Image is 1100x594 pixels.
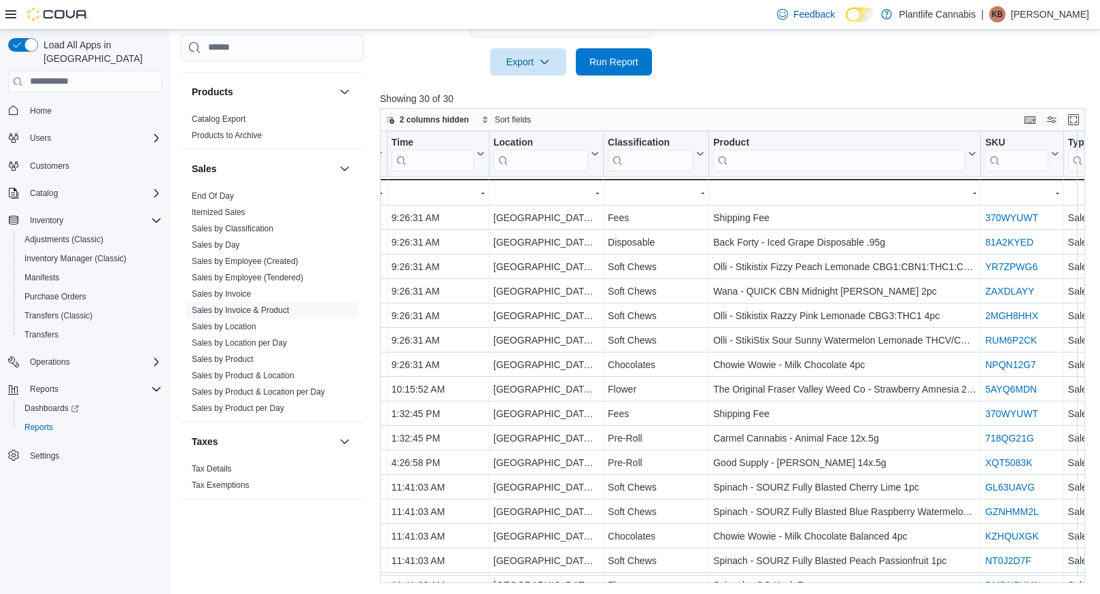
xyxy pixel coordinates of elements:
button: Operations [24,354,75,370]
div: [GEOGRAPHIC_DATA] - [GEOGRAPHIC_DATA] [494,577,599,593]
h3: Taxes [192,435,218,448]
span: Tax Exemptions [192,480,250,491]
a: 718QG21G [985,433,1034,444]
span: Transfers (Classic) [19,308,162,324]
div: Sales [181,188,364,422]
div: Products [181,111,364,149]
div: [DATE] [290,332,383,348]
div: 11:41:03 AM [392,528,485,544]
div: [DATE] [290,479,383,495]
div: 11:41:03 AM [392,552,485,569]
a: Sales by Product [192,354,254,364]
a: Tax Details [192,464,232,474]
span: Operations [30,357,70,367]
div: [GEOGRAPHIC_DATA] - [GEOGRAPHIC_DATA] [494,357,599,373]
a: Sales by Product per Day [192,403,284,413]
button: 2 columns hidden [381,112,475,128]
button: Export [490,48,566,76]
a: Sales by Product & Location [192,371,294,380]
a: Itemized Sales [192,208,245,217]
a: Sales by Employee (Tendered) [192,273,303,282]
div: [DATE] [290,455,383,471]
button: Reports [14,418,167,437]
div: Flower [608,381,704,397]
div: Good Supply - [PERSON_NAME] 14x.5g [713,455,976,471]
div: Soft Chews [608,283,704,299]
div: Product [713,136,965,171]
span: Settings [30,450,59,461]
span: Reports [24,422,53,433]
div: Fees [608,406,704,422]
a: GL63UAVG [985,482,1035,493]
a: Manifests [19,269,65,286]
div: [DATE] [290,357,383,373]
button: SKU [985,136,1059,171]
div: - [494,184,599,201]
div: [GEOGRAPHIC_DATA] - [GEOGRAPHIC_DATA] [494,259,599,275]
span: Users [30,133,51,144]
span: Sales by Classification [192,223,273,234]
div: 4:26:58 PM [392,455,485,471]
a: Settings [24,448,65,464]
span: Manifests [24,272,59,283]
a: Customers [24,158,75,174]
div: [DATE] [290,234,383,250]
span: Inventory [30,215,63,226]
button: Products [192,85,334,99]
div: [DATE] [290,308,383,324]
div: [GEOGRAPHIC_DATA] - [GEOGRAPHIC_DATA] [494,430,599,446]
a: Sales by Employee (Created) [192,257,298,266]
span: End Of Day [192,191,234,201]
button: Catalog [24,185,63,201]
a: ZAXDLAYY [985,286,1034,297]
h3: Products [192,85,233,99]
span: Sales by Employee (Tendered) [192,272,303,283]
a: Sales by Location [192,322,256,331]
span: Adjustments (Classic) [19,231,162,248]
button: Inventory Manager (Classic) [14,249,167,268]
div: SKU [985,136,1048,149]
span: Catalog [30,188,58,199]
a: RUM6P2CK [985,335,1037,346]
div: 11:41:03 AM [392,479,485,495]
button: Taxes [192,435,334,448]
div: [DATE] [290,552,383,569]
button: Taxes [337,433,353,450]
span: KB [992,6,1003,22]
button: Manifests [14,268,167,287]
div: The Original Fraser Valley Weed Co - Strawberry Amnesia 28g [713,381,976,397]
a: KZHQUXGK [985,531,1039,542]
div: [DATE] [290,577,383,593]
a: 370WYUWT [985,212,1038,223]
div: - [392,184,485,201]
div: Soft Chews [608,332,704,348]
p: Plantlife Cannabis [899,6,976,22]
a: Sales by Day [192,240,240,250]
div: [DATE] [290,283,383,299]
button: Product [713,136,976,171]
button: Home [3,101,167,120]
div: [DATE] [290,210,383,226]
button: Purchase Orders [14,287,167,306]
div: Chowie Wowie - Milk Chocolate Balanced 4pc [713,528,976,544]
p: [PERSON_NAME] [1011,6,1089,22]
button: Reports [3,380,167,399]
span: Sales by Day [192,240,240,250]
a: Inventory Manager (Classic) [19,250,132,267]
div: - [713,184,976,201]
a: Sales by Product & Location per Day [192,387,325,397]
div: Olli - Stikistix Razzy Pink Lemonade CBG3:THC1 4pc [713,308,976,324]
button: Reports [24,381,64,397]
a: XQT5083K [985,457,1032,468]
button: Operations [3,352,167,372]
div: Carmel Cannabis - Animal Face 12x.5g [713,430,976,446]
span: Inventory Manager (Classic) [24,253,126,264]
a: Sales by Invoice & Product [192,306,289,315]
div: Fees [608,210,704,226]
div: [GEOGRAPHIC_DATA] - [GEOGRAPHIC_DATA] [494,332,599,348]
a: End Of Day [192,191,234,201]
div: Back Forty - Iced Grape Disposable .95g [713,234,976,250]
button: Enter fullscreen [1065,112,1082,128]
a: Transfers [19,327,64,343]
